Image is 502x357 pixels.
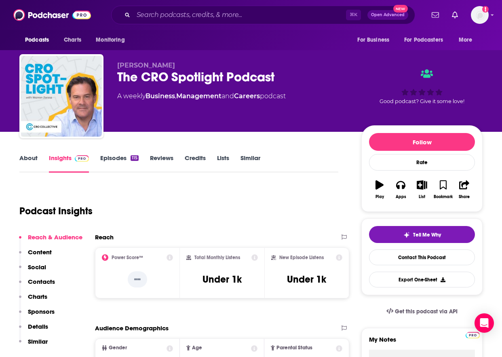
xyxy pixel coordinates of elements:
[59,32,86,48] a: Charts
[19,308,55,323] button: Sponsors
[482,6,489,13] svg: Add a profile image
[390,175,411,204] button: Apps
[28,338,48,345] p: Similar
[19,278,55,293] button: Contacts
[19,233,82,248] button: Reach & Audience
[95,233,114,241] h2: Reach
[395,308,458,315] span: Get this podcast via API
[28,323,48,330] p: Details
[475,313,494,333] div: Open Intercom Messenger
[49,154,89,173] a: InsightsPodchaser Pro
[19,154,38,173] a: About
[19,248,52,263] button: Content
[202,273,242,285] h3: Under 1k
[150,154,173,173] a: Reviews
[369,175,390,204] button: Play
[466,332,480,338] img: Podchaser Pro
[357,34,389,46] span: For Business
[369,226,475,243] button: tell me why sparkleTell Me Why
[371,13,405,17] span: Open Advanced
[367,10,408,20] button: Open AdvancedNew
[404,34,443,46] span: For Podcasters
[454,175,475,204] button: Share
[192,345,202,351] span: Age
[28,278,55,285] p: Contacts
[217,154,229,173] a: Lists
[131,155,139,161] div: 115
[176,92,221,100] a: Management
[279,255,324,260] h2: New Episode Listens
[411,175,432,204] button: List
[369,133,475,151] button: Follow
[276,345,312,351] span: Parental Status
[96,34,124,46] span: Monitoring
[240,154,260,173] a: Similar
[413,232,441,238] span: Tell Me Why
[194,255,240,260] h2: Total Monthly Listens
[117,91,286,101] div: A weekly podcast
[95,324,169,332] h2: Audience Demographics
[346,10,361,20] span: ⌘ K
[28,293,47,300] p: Charts
[287,273,326,285] h3: Under 1k
[369,249,475,265] a: Contact This Podcast
[25,34,49,46] span: Podcasts
[133,8,346,21] input: Search podcasts, credits, & more...
[13,7,91,23] img: Podchaser - Follow, Share and Rate Podcasts
[432,175,453,204] button: Bookmark
[28,263,46,271] p: Social
[221,92,234,100] span: and
[28,248,52,256] p: Content
[380,98,464,104] span: Good podcast? Give it some love!
[117,61,175,69] span: [PERSON_NAME]
[128,271,147,287] p: --
[361,61,483,112] div: Good podcast? Give it some love!
[90,32,135,48] button: open menu
[403,232,410,238] img: tell me why sparkle
[19,205,93,217] h1: Podcast Insights
[453,32,483,48] button: open menu
[375,194,384,199] div: Play
[428,8,442,22] a: Show notifications dropdown
[109,345,127,351] span: Gender
[28,233,82,241] p: Reach & Audience
[234,92,260,100] a: Careers
[471,6,489,24] span: Logged in as patiencebaldacci
[471,6,489,24] img: User Profile
[380,302,464,321] a: Get this podcast via API
[19,293,47,308] button: Charts
[112,255,143,260] h2: Power Score™
[399,32,455,48] button: open menu
[111,6,415,24] div: Search podcasts, credits, & more...
[396,194,406,199] div: Apps
[28,308,55,315] p: Sponsors
[434,194,453,199] div: Bookmark
[471,6,489,24] button: Show profile menu
[352,32,399,48] button: open menu
[19,338,48,353] button: Similar
[19,263,46,278] button: Social
[459,194,470,199] div: Share
[419,194,425,199] div: List
[19,323,48,338] button: Details
[175,92,176,100] span: ,
[393,5,408,13] span: New
[146,92,175,100] a: Business
[21,56,102,137] img: The CRO Spotlight Podcast
[466,331,480,338] a: Pro website
[459,34,472,46] span: More
[369,336,475,350] label: My Notes
[369,154,475,171] div: Rate
[19,32,59,48] button: open menu
[369,272,475,287] button: Export One-Sheet
[185,154,206,173] a: Credits
[449,8,461,22] a: Show notifications dropdown
[64,34,81,46] span: Charts
[100,154,139,173] a: Episodes115
[75,155,89,162] img: Podchaser Pro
